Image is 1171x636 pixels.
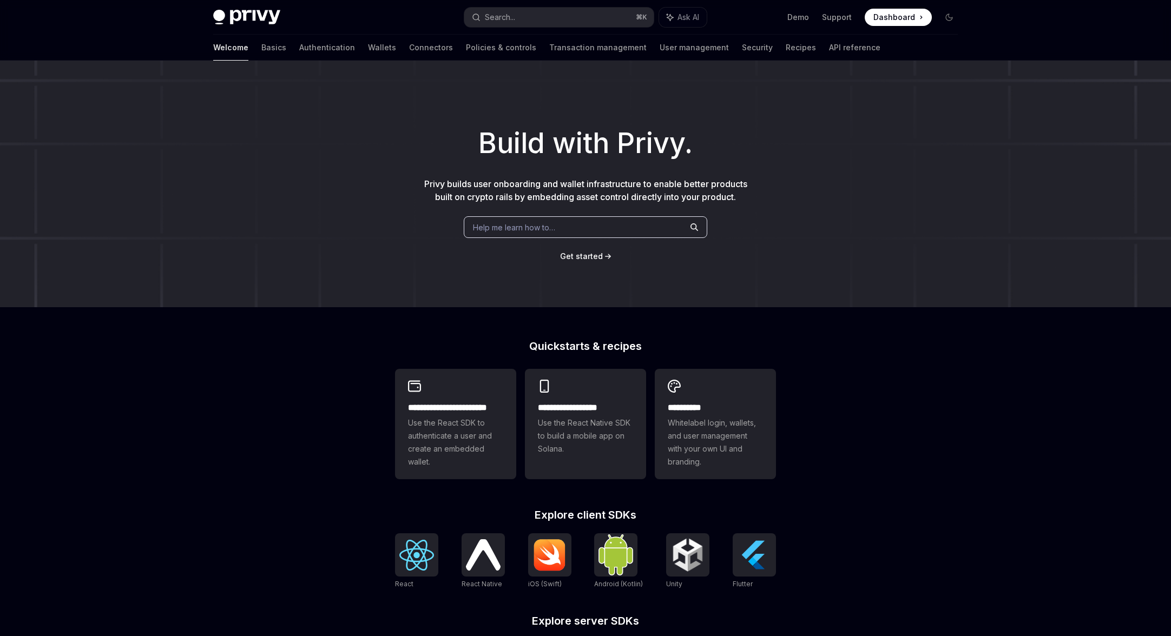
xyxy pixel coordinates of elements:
span: Whitelabel login, wallets, and user management with your own UI and branding. [668,416,763,468]
span: Dashboard [873,12,915,23]
span: React Native [462,580,502,588]
span: Use the React Native SDK to build a mobile app on Solana. [538,416,633,455]
img: iOS (Swift) [532,539,567,571]
a: Android (Kotlin)Android (Kotlin) [594,533,643,589]
img: React Native [466,539,501,570]
a: Connectors [409,35,453,61]
span: Ask AI [677,12,699,23]
img: dark logo [213,10,280,25]
img: Unity [670,538,705,572]
span: Get started [560,251,603,261]
span: iOS (Swift) [528,580,562,588]
a: Basics [261,35,286,61]
a: Transaction management [549,35,647,61]
h2: Explore client SDKs [395,509,776,520]
button: Search...⌘K [464,8,654,27]
span: Use the React SDK to authenticate a user and create an embedded wallet. [408,416,503,468]
div: Search... [485,11,515,24]
a: Demo [787,12,809,23]
a: Welcome [213,35,248,61]
a: Security [742,35,773,61]
span: Privy builds user onboarding and wallet infrastructure to enable better products built on crypto ... [424,178,747,202]
a: Authentication [299,35,355,61]
img: Flutter [737,538,772,572]
a: ReactReact [395,533,438,589]
span: Unity [666,580,682,588]
a: React NativeReact Native [462,533,505,589]
a: iOS (Swift)iOS (Swift) [528,533,571,589]
a: Support [822,12,852,23]
span: React [395,580,413,588]
a: Wallets [368,35,396,61]
h2: Explore server SDKs [395,615,776,626]
a: **** **** **** ***Use the React Native SDK to build a mobile app on Solana. [525,369,646,479]
img: Android (Kotlin) [598,534,633,575]
a: **** *****Whitelabel login, wallets, and user management with your own UI and branding. [655,369,776,479]
a: Dashboard [865,9,932,26]
img: React [399,540,434,571]
h1: Build with Privy. [17,122,1154,164]
span: ⌘ K [636,13,647,22]
a: Get started [560,251,603,262]
span: Help me learn how to… [473,222,555,233]
span: Android (Kotlin) [594,580,643,588]
a: Recipes [786,35,816,61]
a: User management [660,35,729,61]
a: Policies & controls [466,35,536,61]
button: Toggle dark mode [940,9,958,26]
span: Flutter [733,580,753,588]
a: API reference [829,35,880,61]
button: Ask AI [659,8,707,27]
a: FlutterFlutter [733,533,776,589]
h2: Quickstarts & recipes [395,341,776,352]
a: UnityUnity [666,533,709,589]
